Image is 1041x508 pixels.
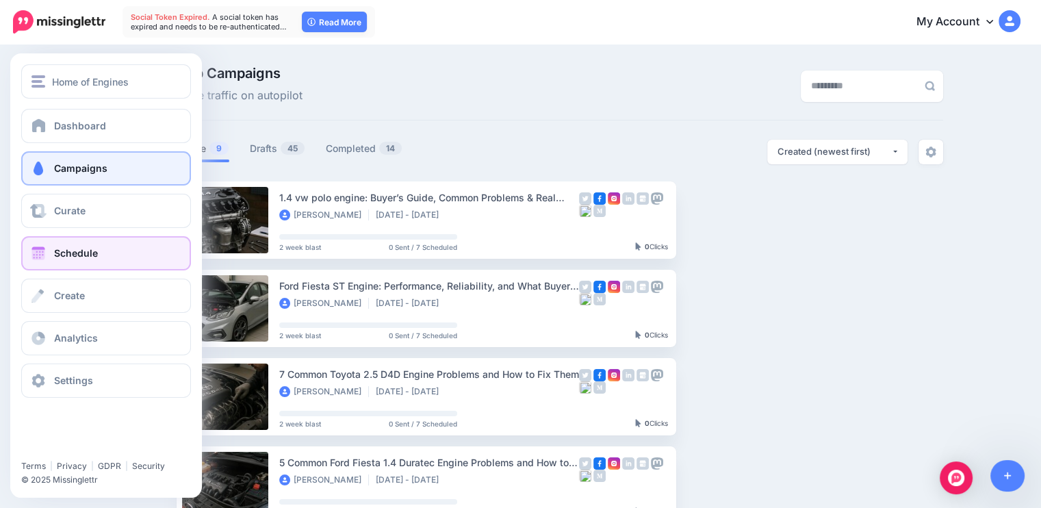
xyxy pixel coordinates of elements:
span: Drip Campaigns [177,66,303,80]
li: [PERSON_NAME] [279,386,369,397]
div: 1.4 vw polo engine: Buyer’s Guide, Common Problems & Real Running Costs [279,190,579,205]
img: linkedin-grey-square.png [622,457,634,470]
a: Settings [21,364,191,398]
img: medium-grey-square.png [593,381,606,394]
span: 14 [379,142,402,155]
div: Open Intercom Messenger [940,461,973,494]
div: 7 Common Toyota 2.5 D4D Engine Problems and How to Fix Them [279,366,579,382]
span: | [91,461,94,471]
img: instagram-square.png [608,192,620,205]
span: Campaigns [54,162,107,174]
div: 5 Common Ford Fiesta 1.4 Duratec Engine Problems and How to Solve Them [279,455,579,470]
a: Privacy [57,461,87,471]
a: Completed14 [326,140,402,157]
img: medium-grey-square.png [593,470,606,482]
img: mastodon-grey-square.png [651,457,663,470]
span: Create [54,290,85,301]
a: Terms [21,461,46,471]
span: Curate [54,205,86,216]
span: Schedule [54,247,98,259]
span: 0 Sent / 7 Scheduled [389,332,457,339]
a: Dashboard [21,109,191,143]
b: 0 [645,331,650,339]
img: pointer-grey-darker.png [635,242,641,251]
a: Create [21,279,191,313]
img: twitter-grey-square.png [579,281,591,293]
img: medium-grey-square.png [593,293,606,305]
div: Created (newest first) [777,145,891,158]
span: | [50,461,53,471]
li: [DATE] - [DATE] [376,209,446,220]
a: Active9 [177,140,229,157]
span: 2 week blast [279,244,321,251]
img: google_business-grey-square.png [637,369,649,381]
li: [PERSON_NAME] [279,298,369,309]
img: google_business-grey-square.png [637,192,649,205]
span: 9 [209,142,229,155]
div: Clicks [635,243,668,251]
img: mastodon-grey-square.png [651,369,663,381]
img: google_business-grey-square.png [637,281,649,293]
img: bluesky-grey-square.png [579,470,591,482]
img: facebook-square.png [593,457,606,470]
iframe: Twitter Follow Button [21,441,125,455]
a: Curate [21,194,191,228]
img: instagram-square.png [608,281,620,293]
a: Read More [302,12,367,32]
a: Campaigns [21,151,191,186]
img: instagram-square.png [608,369,620,381]
img: mastodon-grey-square.png [651,192,663,205]
img: search-grey-6.png [925,81,935,91]
span: 0 Sent / 7 Scheduled [389,244,457,251]
li: [PERSON_NAME] [279,209,369,220]
b: 0 [645,419,650,427]
span: Dashboard [54,120,106,131]
a: Analytics [21,321,191,355]
li: [PERSON_NAME] [279,474,369,485]
span: 2 week blast [279,420,321,427]
li: [DATE] - [DATE] [376,298,446,309]
div: Clicks [635,420,668,428]
img: google_business-grey-square.png [637,457,649,470]
img: pointer-grey-darker.png [635,419,641,427]
span: A social token has expired and needs to be re-authenticated… [131,12,287,31]
img: settings-grey.png [925,147,936,157]
img: linkedin-grey-square.png [622,369,634,381]
img: twitter-grey-square.png [579,369,591,381]
span: Drive traffic on autopilot [177,87,303,105]
li: [DATE] - [DATE] [376,386,446,397]
span: Analytics [54,332,98,344]
button: Created (newest first) [767,140,908,164]
img: menu.png [31,75,45,88]
img: bluesky-grey-square.png [579,293,591,305]
a: GDPR [98,461,121,471]
span: 45 [281,142,305,155]
a: Drafts45 [250,140,305,157]
span: Settings [54,374,93,386]
div: Clicks [635,331,668,340]
img: bluesky-grey-square.png [579,205,591,217]
img: mastodon-grey-square.png [651,281,663,293]
span: 0 Sent / 7 Scheduled [389,420,457,427]
li: [DATE] - [DATE] [376,474,446,485]
a: My Account [903,5,1020,39]
img: linkedin-grey-square.png [622,281,634,293]
span: Social Token Expired. [131,12,210,22]
img: twitter-grey-square.png [579,192,591,205]
img: twitter-grey-square.png [579,457,591,470]
span: Home of Engines [52,74,129,90]
img: facebook-square.png [593,369,606,381]
li: © 2025 Missinglettr [21,473,199,487]
img: bluesky-grey-square.png [579,381,591,394]
b: 0 [645,242,650,251]
img: instagram-square.png [608,457,620,470]
a: Schedule [21,236,191,270]
a: Security [132,461,165,471]
button: Home of Engines [21,64,191,99]
img: facebook-square.png [593,192,606,205]
img: facebook-square.png [593,281,606,293]
div: Ford Fiesta ST Engine: Performance, Reliability, and What Buyers Should Know [279,278,579,294]
span: 2 week blast [279,332,321,339]
span: | [125,461,128,471]
img: pointer-grey-darker.png [635,331,641,339]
